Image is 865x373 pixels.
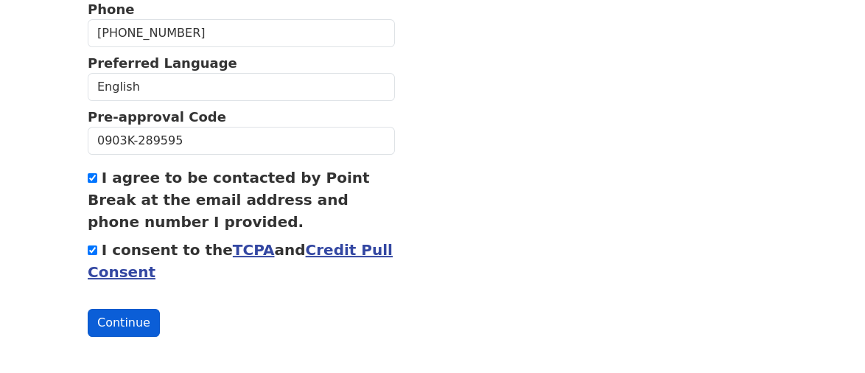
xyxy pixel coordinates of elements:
strong: Phone [88,1,134,17]
strong: Pre-approval Code [88,109,226,125]
strong: Preferred Language [88,55,237,71]
a: TCPA [233,241,275,259]
input: Pre-approval Code [88,127,395,155]
input: Phone [88,19,395,47]
button: Continue [88,309,160,337]
label: I agree to be contacted by Point Break at the email address and phone number I provided. [88,169,370,231]
label: I consent to the and [88,241,393,281]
